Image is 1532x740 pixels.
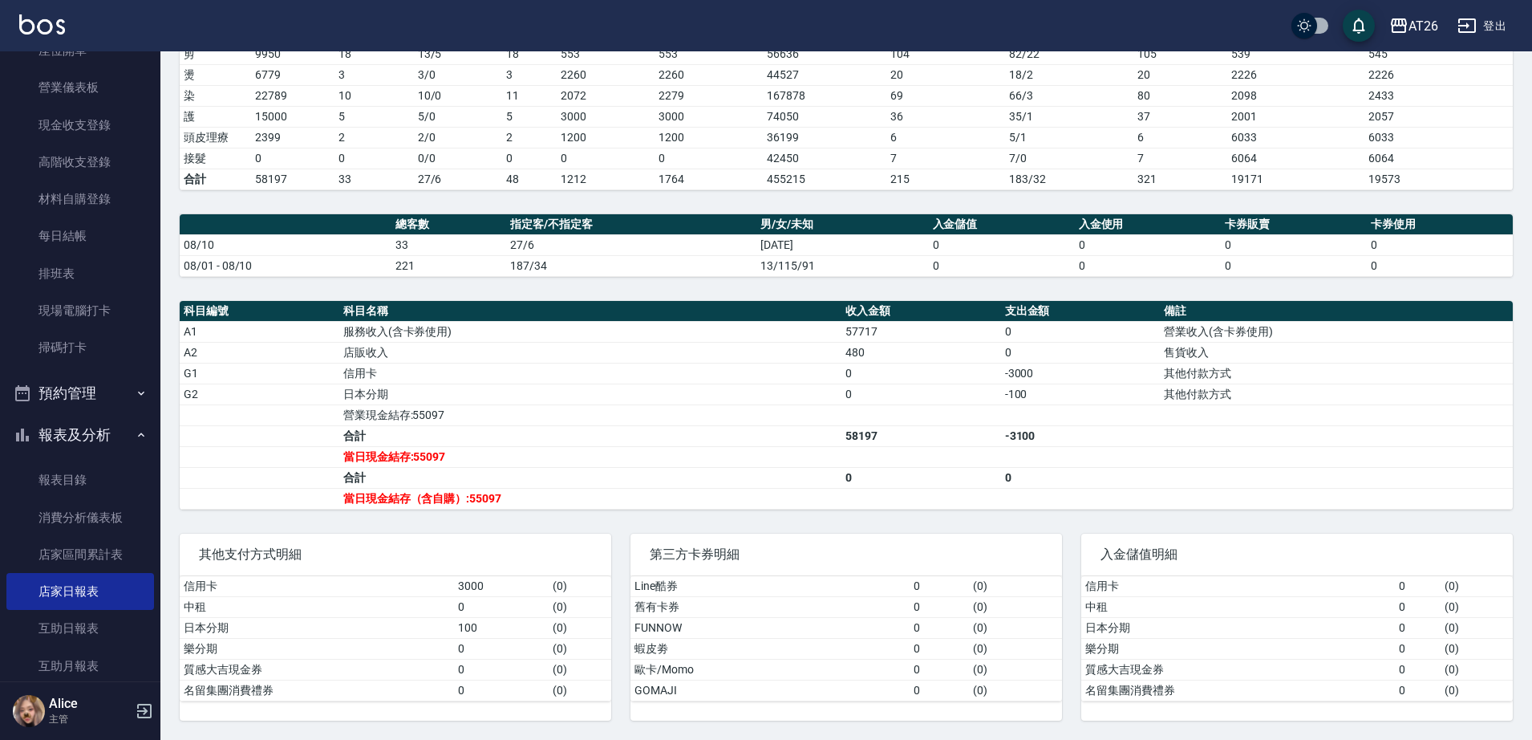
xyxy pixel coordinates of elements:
td: 6779 [251,64,334,85]
td: 蝦皮劵 [630,638,910,659]
td: 0 [1395,638,1441,659]
td: 2226 [1227,64,1365,85]
td: 0 [1367,255,1513,276]
td: 0 [1001,342,1161,363]
td: 2260 [557,64,655,85]
span: 其他支付方式明細 [199,547,592,563]
td: 167878 [763,85,886,106]
td: 7 [886,148,1005,169]
td: 中租 [1081,596,1395,617]
a: 座位開單 [6,32,154,69]
td: 接髮 [180,148,251,169]
td: 82 / 22 [1005,43,1133,64]
td: 0 [1001,321,1161,342]
td: 頭皮理療 [180,127,251,148]
td: 539 [1227,43,1365,64]
td: 215 [886,169,1005,189]
td: 15000 [251,106,334,127]
td: 當日現金結存:55097 [339,446,841,467]
td: 100 [454,617,549,638]
td: 66 / 3 [1005,85,1133,106]
td: 19171 [1227,169,1365,189]
td: ( 0 ) [1441,617,1513,638]
td: 13 / 5 [414,43,503,64]
button: 預約管理 [6,372,154,414]
td: 0 [502,148,557,169]
a: 報表目錄 [6,461,154,498]
a: 互助月報表 [6,648,154,685]
th: 卡券販賣 [1221,214,1367,235]
td: 3000 [557,106,655,127]
td: 其他付款方式 [1160,384,1513,405]
table: a dense table [180,2,1513,190]
table: a dense table [1081,576,1513,701]
td: 37 [1133,106,1227,127]
a: 消費分析儀表板 [6,499,154,536]
a: 每日結帳 [6,218,154,254]
span: 第三方卡券明細 [650,547,1043,563]
td: 0 [841,384,1001,405]
td: 舊有卡券 [630,596,910,617]
td: 0 [454,659,549,680]
td: 105 [1133,43,1227,64]
td: 0 [910,596,970,617]
td: 0 [929,234,1075,255]
table: a dense table [180,214,1513,277]
td: 樂分期 [1081,638,1395,659]
th: 科目名稱 [339,301,841,322]
td: 營業收入(含卡券使用) [1160,321,1513,342]
td: 3000 [655,106,763,127]
td: 信用卡 [339,363,841,384]
td: 0 [910,659,970,680]
td: ( 0 ) [549,576,611,597]
td: ( 0 ) [969,596,1062,617]
table: a dense table [180,301,1513,510]
td: 1764 [655,169,763,189]
td: 0 [1395,596,1441,617]
td: 2072 [557,85,655,106]
p: 主管 [49,712,131,726]
td: -100 [1001,384,1161,405]
td: ( 0 ) [549,596,611,617]
td: ( 0 ) [1441,596,1513,617]
a: 店家日報表 [6,573,154,610]
td: 221 [391,255,506,276]
td: 13/115/91 [756,255,929,276]
a: 店家區間累計表 [6,536,154,573]
a: 現金收支登錄 [6,107,154,144]
td: 11 [502,85,557,106]
td: 日本分期 [1081,617,1395,638]
td: 2279 [655,85,763,106]
td: 27/6 [506,234,756,255]
td: ( 0 ) [549,680,611,701]
td: ( 0 ) [1441,680,1513,701]
td: 3 [334,64,414,85]
td: 0 [1075,255,1221,276]
td: 0 / 0 [414,148,503,169]
td: 染 [180,85,251,106]
table: a dense table [630,576,1062,701]
td: 護 [180,106,251,127]
td: 售貨收入 [1160,342,1513,363]
td: G2 [180,384,339,405]
td: ( 0 ) [549,659,611,680]
td: 合計 [339,425,841,446]
td: 0 [454,680,549,701]
td: 當日現金結存（含自購）:55097 [339,488,841,509]
td: 0 [910,638,970,659]
td: Line酷券 [630,576,910,597]
td: 3000 [454,576,549,597]
td: 5 [502,106,557,127]
td: -3100 [1001,425,1161,446]
td: ( 0 ) [969,680,1062,701]
td: 0 [910,680,970,701]
td: ( 0 ) [969,638,1062,659]
td: 0 [334,148,414,169]
td: 545 [1364,43,1513,64]
td: 0 [1395,680,1441,701]
td: 2399 [251,127,334,148]
td: 名留集團消費禮券 [180,680,454,701]
td: 455215 [763,169,886,189]
td: 0 [1395,617,1441,638]
td: 歐卡/Momo [630,659,910,680]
